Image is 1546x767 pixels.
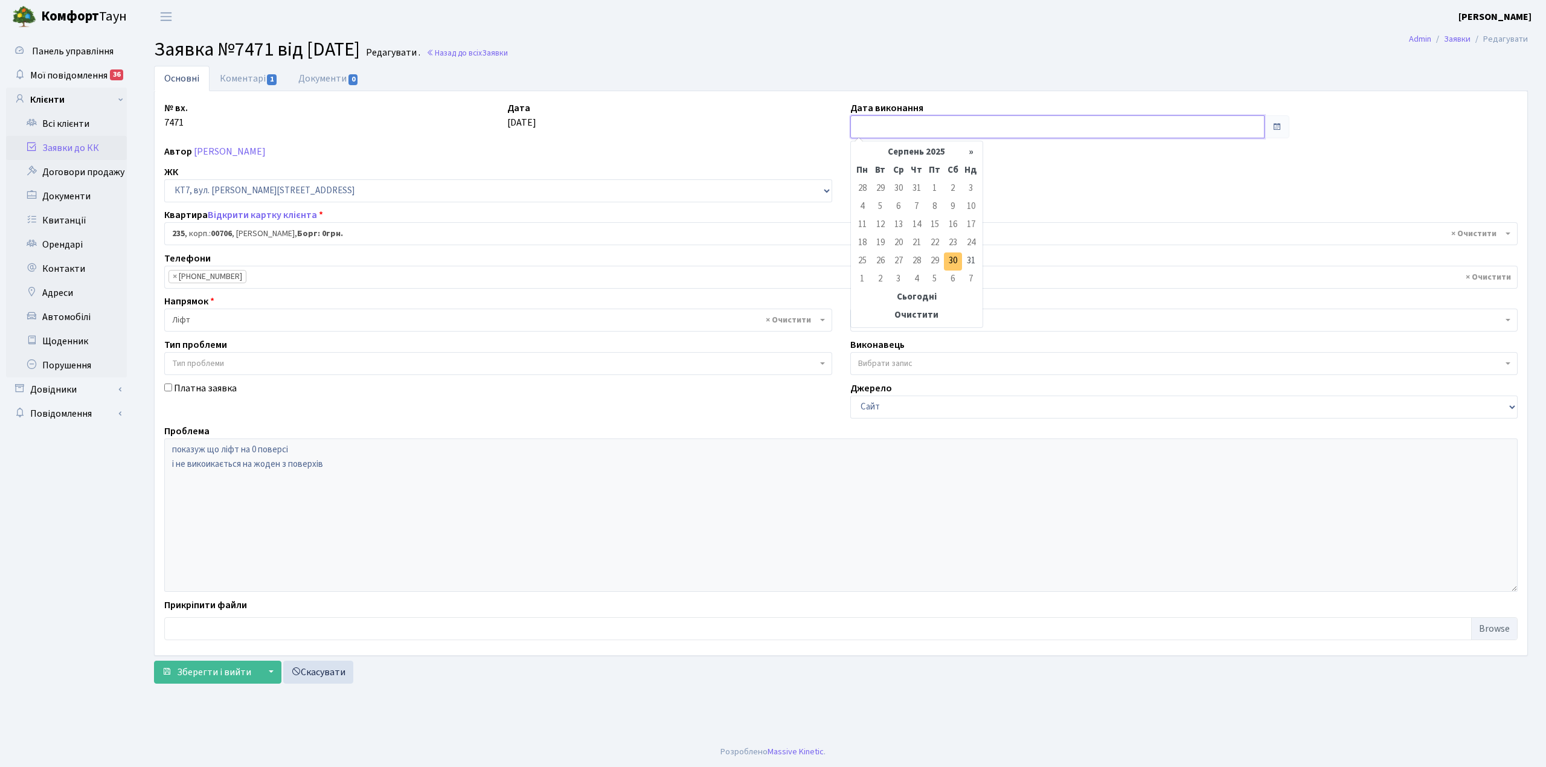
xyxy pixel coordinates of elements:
[766,314,811,326] span: Видалити всі елементи
[283,661,353,684] a: Скасувати
[6,305,127,329] a: Автомобілі
[164,251,211,266] label: Телефони
[168,270,246,283] li: +380678354343
[6,63,127,88] a: Мої повідомлення36
[32,45,114,58] span: Панель управління
[426,47,508,59] a: Назад до всіхЗаявки
[6,329,127,353] a: Щоденник
[926,216,944,234] td: 15
[944,180,962,198] td: 2
[944,271,962,289] td: 6
[908,198,926,216] td: 7
[853,216,871,234] td: 11
[853,180,871,198] td: 28
[211,228,232,240] b: 00706
[154,66,210,91] a: Основні
[6,377,127,402] a: Довідники
[1391,27,1546,52] nav: breadcrumb
[962,271,980,289] td: 7
[6,353,127,377] a: Порушення
[962,162,980,180] th: Нд
[908,162,926,180] th: Чт
[1409,33,1431,45] a: Admin
[962,216,980,234] td: 17
[151,7,181,27] button: Переключити навігацію
[871,252,890,271] td: 26
[890,271,908,289] td: 3
[208,208,317,222] a: Відкрити картку клієнта
[853,307,980,325] th: Очистити
[926,180,944,198] td: 1
[194,145,266,158] a: [PERSON_NAME]
[172,228,185,240] b: 235
[288,66,369,91] a: Документи
[164,338,227,352] label: Тип проблеми
[164,165,178,179] label: ЖК
[962,180,980,198] td: 3
[1451,228,1496,240] span: Видалити всі елементи
[720,745,826,759] div: Розроблено .
[853,271,871,289] td: 1
[297,228,343,240] b: Борг: 0грн.
[1458,10,1532,24] b: [PERSON_NAME]
[871,180,890,198] td: 29
[850,381,892,396] label: Джерело
[6,257,127,281] a: Контакти
[926,162,944,180] th: Пт
[871,216,890,234] td: 12
[890,216,908,234] td: 13
[173,271,177,283] span: ×
[871,144,962,162] th: Серпень 2025
[890,162,908,180] th: Ср
[908,216,926,234] td: 14
[908,234,926,252] td: 21
[962,252,980,271] td: 31
[164,438,1518,592] textarea: показуж що ліфт на 0 поверсі і не викоикається на жоден з поверхів
[908,252,926,271] td: 28
[154,36,360,63] span: Заявка №7471 від [DATE]
[177,666,251,679] span: Зберегти і вийти
[172,358,224,370] span: Тип проблеми
[210,66,288,91] a: Коментарі
[1444,33,1471,45] a: Заявки
[164,208,323,222] label: Квартира
[850,101,923,115] label: Дата виконання
[890,198,908,216] td: 6
[853,289,980,307] th: Сьогодні
[164,309,832,332] span: Ліфт
[944,198,962,216] td: 9
[6,233,127,257] a: Орендарі
[6,39,127,63] a: Панель управління
[890,252,908,271] td: 27
[30,69,107,82] span: Мої повідомлення
[6,402,127,426] a: Повідомлення
[110,69,123,80] div: 36
[6,184,127,208] a: Документи
[164,598,247,612] label: Прикріпити файли
[6,281,127,305] a: Адреси
[871,271,890,289] td: 2
[944,234,962,252] td: 23
[858,358,913,370] span: Вибрати запис
[498,101,841,138] div: [DATE]
[1471,33,1528,46] li: Редагувати
[768,745,824,758] a: Massive Kinetic
[871,234,890,252] td: 19
[164,424,210,438] label: Проблема
[944,216,962,234] td: 16
[850,338,905,352] label: Виконавець
[482,47,508,59] span: Заявки
[908,271,926,289] td: 4
[853,252,871,271] td: 25
[348,74,358,85] span: 0
[890,234,908,252] td: 20
[172,228,1503,240] span: <b>235</b>, корп.: <b>00706</b>, Бишева Єкатєріна Георгіївна, <b>Борг: 0грн.</b>
[962,234,980,252] td: 24
[164,294,214,309] label: Напрямок
[172,314,817,326] span: Ліфт
[926,198,944,216] td: 8
[962,144,980,162] th: »
[944,162,962,180] th: Сб
[926,234,944,252] td: 22
[364,47,420,59] small: Редагувати .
